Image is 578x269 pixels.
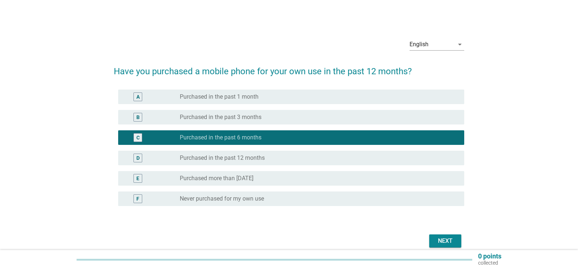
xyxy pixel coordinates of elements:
[136,134,140,142] div: C
[180,195,264,202] label: Never purchased for my own use
[429,234,461,248] button: Next
[180,93,259,100] label: Purchased in the past 1 month
[478,260,501,266] p: collected
[435,237,455,245] div: Next
[478,253,501,260] p: 0 points
[136,114,140,121] div: B
[180,114,261,121] label: Purchased in the past 3 months
[180,175,253,182] label: Purchased more than [DATE]
[136,93,140,101] div: A
[180,154,265,162] label: Purchased in the past 12 months
[136,154,140,162] div: D
[180,134,261,141] label: Purchased in the past 6 months
[114,58,464,78] h2: Have you purchased a mobile phone for your own use in the past 12 months?
[455,40,464,49] i: arrow_drop_down
[136,195,139,203] div: F
[136,175,139,182] div: E
[410,41,428,48] div: English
